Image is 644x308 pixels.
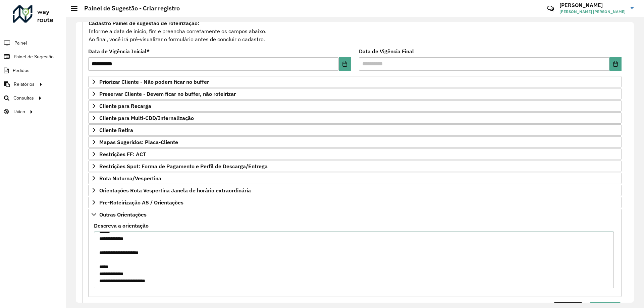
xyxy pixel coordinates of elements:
[99,103,151,109] span: Cliente para Recarga
[359,47,414,55] label: Data de Vigência Final
[99,127,133,133] span: Cliente Retira
[99,212,147,217] span: Outras Orientações
[99,188,251,193] span: Orientações Rota Vespertina Janela de horário extraordinária
[88,47,150,55] label: Data de Vigência Inicial
[14,81,35,88] span: Relatórios
[99,151,146,157] span: Restrições FF: ACT
[77,5,180,12] h2: Painel de Sugestão - Criar registro
[88,112,622,124] a: Cliente para Multi-CDD/Internalização
[88,136,622,148] a: Mapas Sugeridos: Placa-Cliente
[88,173,622,184] a: Rota Noturna/Vespertina
[88,185,622,196] a: Orientações Rota Vespertina Janela de horário extraordinária
[559,9,626,15] span: [PERSON_NAME] [PERSON_NAME]
[559,2,626,8] h3: [PERSON_NAME]
[99,139,178,145] span: Mapas Sugeridos: Placa-Cliente
[88,19,622,44] div: Informe a data de inicio, fim e preencha corretamente os campos abaixo. Ao final, você irá pré-vi...
[339,57,351,71] button: Choose Date
[13,95,34,102] span: Consultas
[99,79,209,84] span: Priorizar Cliente - Não podem ficar no buffer
[609,57,622,71] button: Choose Date
[88,161,622,172] a: Restrições Spot: Forma de Pagamento e Perfil de Descarga/Entrega
[88,148,622,160] a: Restrições FF: ACT
[99,115,194,121] span: Cliente para Multi-CDD/Internalização
[88,124,622,136] a: Cliente Retira
[99,200,183,205] span: Pre-Roteirização AS / Orientações
[99,91,236,97] span: Preservar Cliente - Devem ficar no buffer, não roteirizar
[89,20,199,26] strong: Cadastro Painel de sugestão de roteirização:
[13,108,25,115] span: Tático
[88,88,622,100] a: Preservar Cliente - Devem ficar no buffer, não roteirizar
[99,164,268,169] span: Restrições Spot: Forma de Pagamento e Perfil de Descarga/Entrega
[88,76,622,87] a: Priorizar Cliente - Não podem ficar no buffer
[88,209,622,220] a: Outras Orientações
[88,197,622,208] a: Pre-Roteirização AS / Orientações
[13,67,30,74] span: Pedidos
[543,1,558,16] a: Contato Rápido
[88,100,622,112] a: Cliente para Recarga
[88,220,622,297] div: Outras Orientações
[14,53,54,60] span: Painel de Sugestão
[94,222,149,230] label: Descreva a orientação
[99,176,161,181] span: Rota Noturna/Vespertina
[14,40,27,47] span: Painel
